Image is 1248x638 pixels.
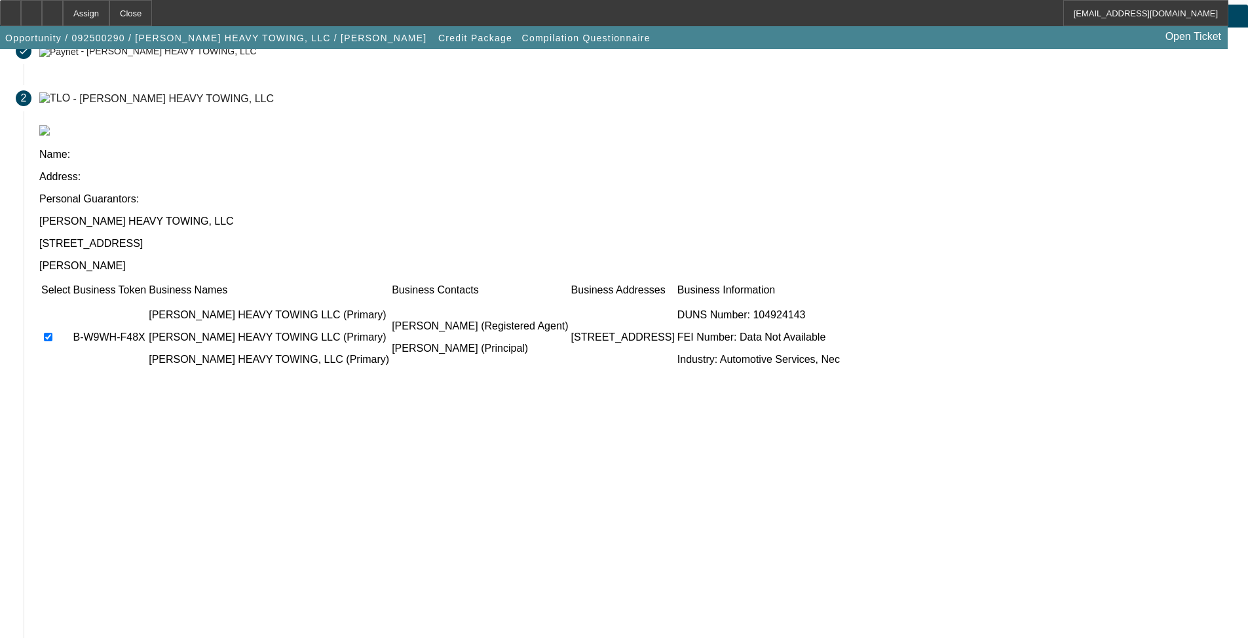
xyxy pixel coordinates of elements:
td: Business Addresses [571,284,675,297]
img: TLO [39,92,70,104]
td: Select [41,284,71,297]
p: [PERSON_NAME] HEAVY TOWING LLC (Primary) [149,331,389,343]
p: [PERSON_NAME] HEAVY TOWING, LLC (Primary) [149,354,389,366]
p: Personal Guarantors: [39,193,1232,205]
p: [STREET_ADDRESS] [571,331,675,343]
span: Compilation Questionnaire [522,33,651,43]
p: [PERSON_NAME] HEAVY TOWING LLC (Primary) [149,309,389,321]
td: Business Information [677,284,841,297]
p: [PERSON_NAME] (Registered Agent) [392,320,568,332]
span: Opportunity / 092500290 / [PERSON_NAME] HEAVY TOWING, LLC / [PERSON_NAME] [5,33,426,43]
td: Business Token [72,284,147,297]
button: Compilation Questionnaire [519,26,654,50]
p: [PERSON_NAME] (Principal) [392,343,568,354]
a: Open Ticket [1160,26,1226,48]
button: Credit Package [435,26,516,50]
p: Address: [39,171,1232,183]
span: Credit Package [438,33,512,43]
td: Business Contacts [391,284,569,297]
p: [PERSON_NAME] HEAVY TOWING, LLC [39,216,1232,227]
p: Name: [39,149,1232,160]
p: FEI Number: Data Not Available [677,331,840,343]
div: - [PERSON_NAME] HEAVY TOWING, LLC [73,92,274,103]
img: tlo.png [39,125,50,136]
td: B-W9WH-F48X [72,298,147,377]
span: 2 [21,92,27,104]
p: [PERSON_NAME] [39,260,1232,272]
p: [STREET_ADDRESS] [39,238,1232,250]
p: Industry: Automotive Services, Nec [677,354,840,366]
td: Business Names [148,284,390,297]
p: DUNS Number: 104924143 [677,309,840,321]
